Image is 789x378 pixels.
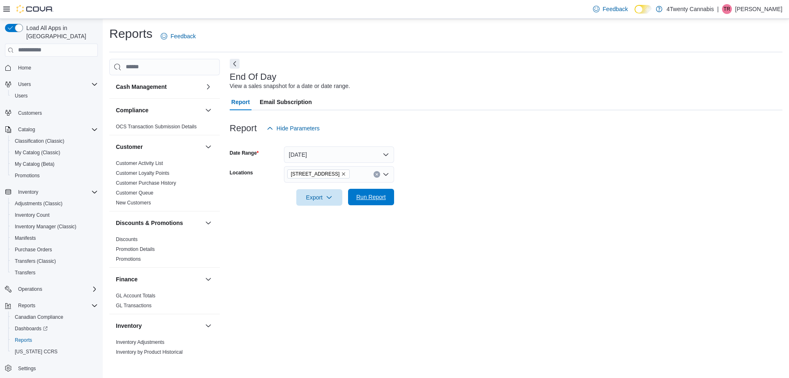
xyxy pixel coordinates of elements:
button: Hide Parameters [263,120,323,137]
h3: Discounts & Promotions [116,219,183,227]
div: Taylor Rosik [722,4,732,14]
a: Users [12,91,31,101]
span: OCS Transaction Submission Details [116,123,197,130]
span: Reports [15,337,32,343]
span: Operations [18,286,42,292]
a: Inventory Count [12,210,53,220]
p: 4Twenty Cannabis [667,4,714,14]
p: [PERSON_NAME] [735,4,782,14]
button: Inventory Manager (Classic) [8,221,101,232]
span: Transfers (Classic) [12,256,98,266]
span: Report [231,94,250,110]
button: Inventory [203,321,213,331]
a: Purchase Orders [12,245,55,255]
span: Classification (Classic) [15,138,65,144]
span: Inventory Count [15,212,50,218]
span: [US_STATE] CCRS [15,348,58,355]
h3: End Of Day [230,72,277,82]
button: Canadian Compliance [8,311,101,323]
a: Transfers [12,268,39,278]
a: Inventory by Product Historical [116,349,183,355]
span: Reports [18,302,35,309]
span: Promotion Details [116,246,155,253]
button: [DATE] [284,146,394,163]
a: Customer Loyalty Points [116,170,169,176]
span: Feedback [603,5,628,13]
h3: Customer [116,143,143,151]
span: Inventory [18,189,38,195]
span: Home [15,63,98,73]
button: Run Report [348,189,394,205]
button: Transfers (Classic) [8,255,101,267]
a: Canadian Compliance [12,312,67,322]
span: GL Account Totals [116,292,155,299]
h3: Compliance [116,106,148,114]
a: Classification (Classic) [12,136,68,146]
button: Purchase Orders [8,244,101,255]
button: Operations [15,284,46,294]
a: OCS Transaction Submission Details [116,124,197,130]
button: Inventory [15,187,42,197]
a: Adjustments (Classic) [12,199,66,209]
h3: Inventory [116,322,142,330]
span: Canadian Compliance [15,314,63,320]
span: Load All Apps in [GEOGRAPHIC_DATA] [23,24,98,40]
a: Promotions [116,256,141,262]
span: My Catalog (Classic) [12,148,98,158]
h3: Report [230,123,257,133]
a: Promotions [12,171,43,181]
a: Customers [15,108,45,118]
a: Inventory Adjustments [116,339,164,345]
span: Catalog [18,126,35,133]
button: Classification (Classic) [8,135,101,147]
div: Customer [109,158,220,211]
a: Manifests [12,233,39,243]
span: Inventory Count Details [116,359,167,365]
a: Customer Activity List [116,160,163,166]
span: Users [18,81,31,88]
span: Settings [15,363,98,373]
a: Settings [15,364,39,373]
h1: Reports [109,26,152,42]
button: Catalog [2,124,101,135]
div: View a sales snapshot for a date or date range. [230,82,350,90]
span: My Catalog (Beta) [12,159,98,169]
button: Customer [116,143,202,151]
button: Adjustments (Classic) [8,198,101,209]
a: GL Account Totals [116,293,155,299]
span: Home [18,65,31,71]
span: Manifests [15,235,36,241]
span: Reports [15,301,98,311]
button: Inventory [116,322,202,330]
button: Operations [2,283,101,295]
button: Catalog [15,125,38,135]
a: Customer Purchase History [116,180,176,186]
a: My Catalog (Classic) [12,148,64,158]
a: Feedback [590,1,631,17]
span: Inventory [15,187,98,197]
span: Users [15,79,98,89]
span: Users [15,93,28,99]
button: [US_STATE] CCRS [8,346,101,357]
button: Users [2,79,101,90]
button: My Catalog (Classic) [8,147,101,158]
label: Locations [230,169,253,176]
a: Dashboards [12,324,51,334]
a: Customer Queue [116,190,153,196]
span: New Customers [116,199,151,206]
button: Finance [116,275,202,283]
span: My Catalog (Classic) [15,149,60,156]
span: Inventory Count [12,210,98,220]
button: Finance [203,274,213,284]
span: 3441 Kingsway Ave [287,169,350,179]
a: Inventory Manager (Classic) [12,222,80,232]
button: Discounts & Promotions [116,219,202,227]
span: My Catalog (Beta) [15,161,55,167]
button: Reports [2,300,101,311]
button: Discounts & Promotions [203,218,213,228]
a: GL Transactions [116,303,152,308]
button: Transfers [8,267,101,278]
span: Hide Parameters [277,124,320,132]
